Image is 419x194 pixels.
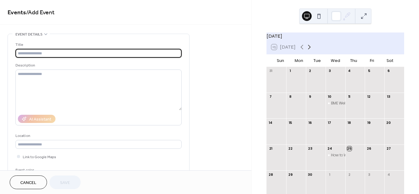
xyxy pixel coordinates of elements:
div: 18 [347,120,352,125]
button: Cancel [10,175,47,189]
div: 3 [367,172,371,177]
div: 2 [308,69,312,73]
a: Events [8,7,26,19]
div: 1 [288,69,293,73]
div: 30 [308,172,312,177]
div: How to Write a Lab Report [331,153,376,158]
div: 12 [367,94,371,99]
div: 21 [268,146,273,151]
div: Wed [326,55,344,67]
div: Event color [15,167,61,173]
div: 5 [367,69,371,73]
div: 2 [347,172,352,177]
div: Title [15,42,180,48]
div: 8 [288,94,293,99]
div: Sun [271,55,290,67]
div: Description [15,62,180,69]
div: [DATE] [266,32,404,40]
div: 20 [386,120,391,125]
div: Tue [308,55,326,67]
div: 11 [347,94,352,99]
div: 13 [386,94,391,99]
div: 3 [327,69,332,73]
span: Link to Google Maps [23,154,56,160]
div: 31 [268,69,273,73]
div: Fri [363,55,381,67]
div: 16 [308,120,312,125]
div: 7 [268,94,273,99]
span: Event details [15,31,42,38]
div: Sat [381,55,399,67]
div: 27 [386,146,391,151]
span: Cancel [20,180,36,186]
div: Location [15,133,180,139]
div: 29 [288,172,293,177]
div: 28 [268,172,273,177]
div: 26 [367,146,371,151]
div: 19 [367,120,371,125]
div: 4 [347,69,352,73]
div: 10 [327,94,332,99]
div: 6 [386,69,391,73]
div: 24 [327,146,332,151]
div: How to Write a Lab Report [326,153,345,158]
div: 1 [327,172,332,177]
div: 9 [308,94,312,99]
div: BME Welcome Event [331,101,366,106]
div: Thu [344,55,363,67]
div: 4 [386,172,391,177]
div: Mon [290,55,308,67]
div: 23 [308,146,312,151]
div: 22 [288,146,293,151]
div: 25 [347,146,352,151]
div: 15 [288,120,293,125]
div: 14 [268,120,273,125]
div: 17 [327,120,332,125]
span: / Add Event [26,7,55,19]
div: BME Welcome Event [326,101,345,106]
